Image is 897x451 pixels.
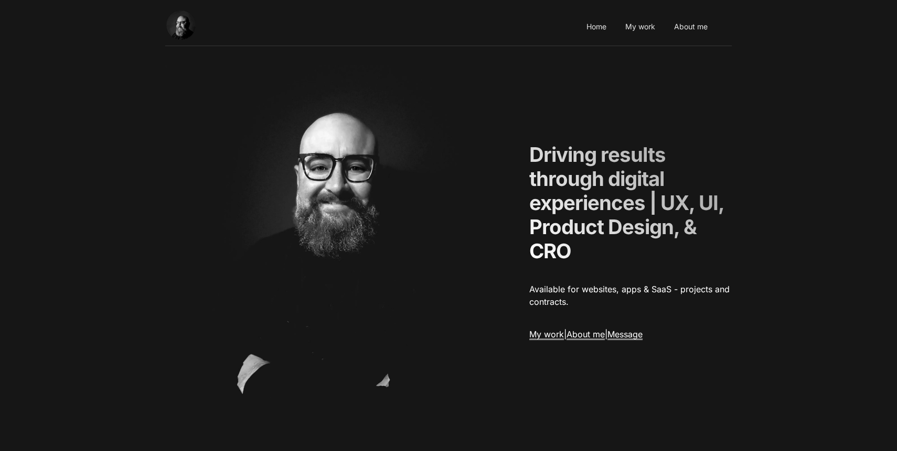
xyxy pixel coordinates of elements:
img: image [165,65,504,418]
a: My work [622,13,658,41]
a: Message [607,329,643,340]
p: Available for websites, apps & SaaS - projects and contracts. [528,281,732,310]
a: Logo [166,13,213,41]
p: | | [528,326,732,343]
a: Home [583,13,610,41]
a: My work [529,329,564,340]
nav: Main [165,8,732,46]
a: About me [567,329,605,340]
img: Logo [166,10,213,40]
h1: Driving results through digital experiences | UX, UI, Product Design, & CRO [528,141,732,265]
a: About me [671,13,711,41]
